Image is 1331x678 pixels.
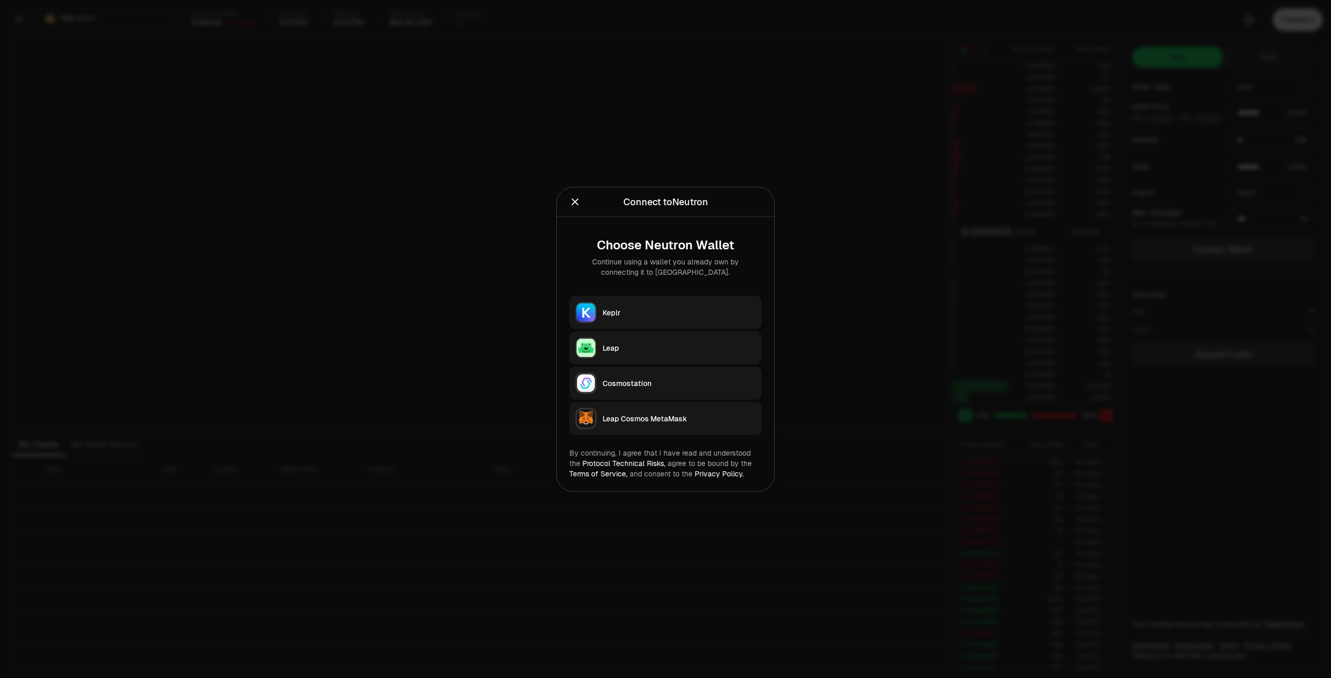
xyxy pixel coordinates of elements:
button: LeapLeap [569,331,762,364]
div: By continuing, I agree that I have read and understood the agree to be bound by the and consent t... [569,447,762,478]
a: Protocol Technical Risks, [582,458,665,468]
a: Privacy Policy. [695,469,744,478]
img: Leap Cosmos MetaMask [577,409,595,428]
img: Keplr [577,303,595,322]
div: Cosmostation [603,378,755,388]
div: Keplr [603,307,755,317]
div: Connect to Neutron [623,194,708,209]
div: Continue using a wallet you already own by connecting it to [GEOGRAPHIC_DATA]. [578,256,753,277]
a: Terms of Service, [569,469,628,478]
button: Leap Cosmos MetaMaskLeap Cosmos MetaMask [569,402,762,435]
div: Leap Cosmos MetaMask [603,413,755,423]
img: Cosmostation [577,374,595,392]
button: KeplrKeplr [569,296,762,329]
button: CosmostationCosmostation [569,366,762,400]
div: Leap [603,342,755,353]
div: Choose Neutron Wallet [578,237,753,252]
img: Leap [577,338,595,357]
button: Close [569,194,581,209]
